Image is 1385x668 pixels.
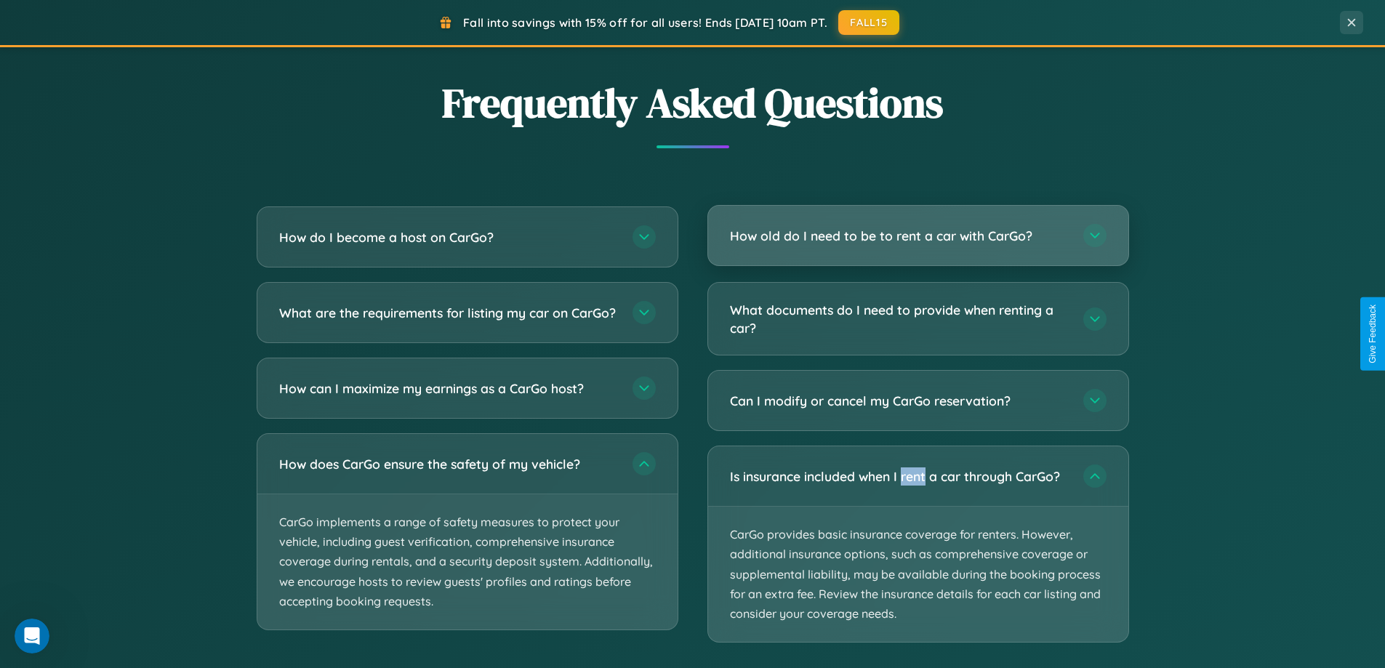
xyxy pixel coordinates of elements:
[15,619,49,653] iframe: Intercom live chat
[279,304,618,322] h3: What are the requirements for listing my car on CarGo?
[838,10,899,35] button: FALL15
[1368,305,1378,363] div: Give Feedback
[730,467,1069,486] h3: Is insurance included when I rent a car through CarGo?
[279,228,618,246] h3: How do I become a host on CarGo?
[730,392,1069,410] h3: Can I modify or cancel my CarGo reservation?
[257,75,1129,131] h2: Frequently Asked Questions
[463,15,827,30] span: Fall into savings with 15% off for all users! Ends [DATE] 10am PT.
[279,455,618,473] h3: How does CarGo ensure the safety of my vehicle?
[730,301,1069,337] h3: What documents do I need to provide when renting a car?
[708,507,1128,642] p: CarGo provides basic insurance coverage for renters. However, additional insurance options, such ...
[279,379,618,398] h3: How can I maximize my earnings as a CarGo host?
[730,227,1069,245] h3: How old do I need to be to rent a car with CarGo?
[257,494,678,629] p: CarGo implements a range of safety measures to protect your vehicle, including guest verification...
